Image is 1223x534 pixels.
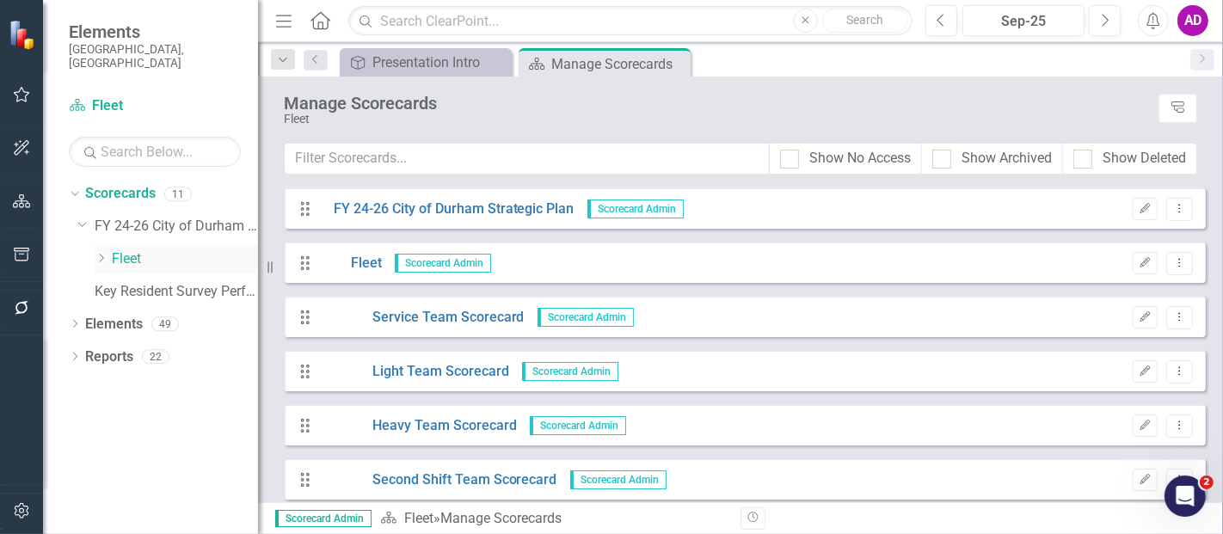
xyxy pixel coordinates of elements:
div: Sep-25 [968,11,1079,32]
a: Service Team Scorecard [321,308,525,328]
input: Search Below... [69,137,241,167]
div: 11 [164,187,192,201]
div: Presentation Intro [372,52,507,73]
span: Scorecard Admin [570,470,667,489]
button: AD [1177,5,1208,36]
a: Second Shift Team Scorecard [321,470,557,490]
small: [GEOGRAPHIC_DATA], [GEOGRAPHIC_DATA] [69,42,241,71]
button: Sep-25 [962,5,1085,36]
span: Scorecard Admin [275,510,372,527]
a: FY 24-26 City of Durham Strategic Plan [95,217,258,236]
a: Scorecards [85,184,156,204]
span: 2 [1200,476,1214,489]
span: Scorecard Admin [522,362,618,381]
span: Scorecard Admin [538,308,634,327]
div: Fleet [284,113,1150,126]
div: Show Archived [962,149,1052,169]
span: Scorecard Admin [395,254,491,273]
a: Elements [85,315,143,335]
div: Show No Access [809,149,911,169]
a: Key Resident Survey Performance Scorecard [95,282,258,302]
a: Light Team Scorecard [321,362,509,382]
div: Manage Scorecards [284,94,1150,113]
a: FY 24-26 City of Durham Strategic Plan [321,199,575,219]
a: Fleet [69,96,241,116]
iframe: Intercom live chat [1165,476,1206,517]
div: Show Deleted [1103,149,1186,169]
div: 22 [142,349,169,364]
span: Scorecard Admin [530,416,626,435]
span: Scorecard Admin [587,199,684,218]
div: » Manage Scorecards [380,509,728,529]
button: Search [822,9,908,33]
a: Reports [85,347,133,367]
div: Manage Scorecards [551,53,686,75]
img: ClearPoint Strategy [9,20,39,50]
span: Elements [69,21,241,42]
a: Fleet [404,510,433,526]
div: 49 [151,316,179,331]
a: Presentation Intro [344,52,507,73]
input: Search ClearPoint... [348,6,913,36]
a: Fleet [112,249,258,269]
a: Heavy Team Scorecard [321,416,517,436]
input: Filter Scorecards... [284,143,770,175]
a: Fleet [321,254,382,273]
span: Search [846,13,883,27]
